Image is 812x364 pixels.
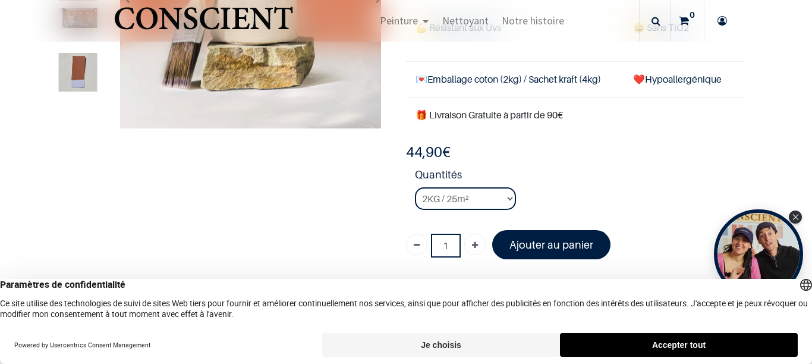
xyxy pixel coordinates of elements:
td: Emballage coton (2kg) / Sachet kraft (4kg) [406,62,624,98]
a: Supprimer [406,234,427,255]
a: Ajouter au panier [492,230,610,259]
button: Open chat widget [10,10,46,46]
font: 🎁 Livraison Gratuite à partir de 90€ [416,109,563,121]
sup: 0 [687,9,698,21]
a: Ajouter [464,234,486,255]
b: € [406,143,451,161]
div: Open Tolstoy widget [714,209,803,299]
span: Notre histoire [502,14,564,27]
td: ❤️Hypoallergénique [624,62,745,98]
span: Nettoyant [442,14,489,27]
font: Ajouter au panier [509,239,593,251]
img: Product image [59,53,97,92]
span: Peinture [380,14,418,27]
div: Tolstoy bubble widget [714,209,803,299]
span: 💌 [416,73,427,85]
div: Open Tolstoy [714,209,803,299]
strong: Quantités [415,167,745,187]
span: 44,90 [406,143,442,161]
div: Close Tolstoy widget [789,211,802,224]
